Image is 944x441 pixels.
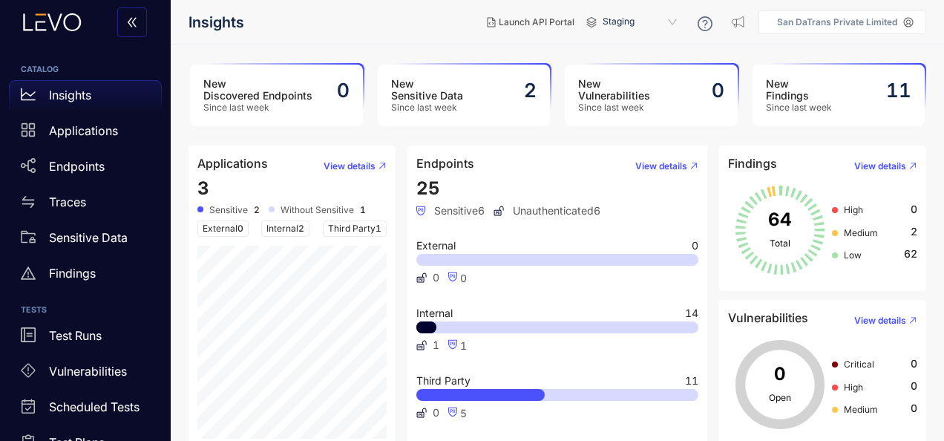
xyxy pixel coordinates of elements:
span: High [844,204,863,215]
button: View details [842,154,917,178]
span: Since last week [203,102,312,113]
span: 3 [197,177,209,199]
span: Staging [603,10,680,34]
p: Scheduled Tests [49,400,140,414]
span: 1 [460,339,467,352]
span: 0 [911,203,917,215]
a: Applications [9,116,162,151]
span: swap [21,195,36,209]
span: Insights [189,14,244,31]
a: Sensitive Data [9,223,162,258]
span: View details [324,161,376,171]
span: View details [854,161,906,171]
h3: New Sensitive Data [391,78,463,102]
span: 0 [692,241,698,251]
h4: Applications [197,157,268,170]
p: Sensitive Data [49,231,128,244]
a: Endpoints [9,151,162,187]
span: warning [21,266,36,281]
span: Since last week [766,102,832,113]
p: Vulnerabilities [49,365,127,378]
p: Insights [49,88,91,102]
span: Since last week [391,102,463,113]
span: 0 [433,407,439,419]
button: View details [842,309,917,333]
span: 14 [685,308,698,318]
span: Medium [844,227,878,238]
button: double-left [117,7,147,37]
span: Unauthenticated 6 [494,205,600,217]
h6: TESTS [21,306,150,315]
a: Test Runs [9,321,162,357]
h2: 11 [886,79,911,102]
h4: Vulnerabilities [728,311,808,324]
button: Launch API Portal [475,10,586,34]
span: 25 [416,177,440,199]
span: Third Party [416,376,471,386]
span: 1 [376,223,381,234]
p: Applications [49,124,118,137]
span: Launch API Portal [499,17,574,27]
span: High [844,382,863,393]
span: External [197,220,249,237]
h2: 0 [712,79,724,102]
span: 0 [911,380,917,392]
p: San DaTrans Private Limited [777,17,897,27]
span: 11 [685,376,698,386]
span: 0 [911,402,917,414]
span: Third Party [323,220,387,237]
h3: New Discovered Endpoints [203,78,312,102]
span: Sensitive [209,205,248,215]
h2: 0 [337,79,350,102]
span: 0 [433,272,439,284]
p: Traces [49,195,86,209]
span: 1 [433,339,439,351]
span: 0 [237,223,243,234]
span: Since last week [578,102,650,113]
span: Internal [261,220,309,237]
h2: 2 [524,79,537,102]
span: Medium [844,404,878,415]
span: External [416,241,456,251]
span: 0 [460,272,467,284]
p: Endpoints [49,160,105,173]
span: 2 [911,226,917,238]
span: 62 [904,248,917,260]
a: Scheduled Tests [9,393,162,428]
h3: New Findings [766,78,832,102]
b: 1 [360,205,366,215]
a: Traces [9,187,162,223]
a: Insights [9,80,162,116]
a: Findings [9,258,162,294]
span: Critical [844,359,874,370]
a: Vulnerabilities [9,357,162,393]
span: double-left [126,16,138,30]
h4: Findings [728,157,777,170]
span: 0 [911,358,917,370]
span: Internal [416,308,453,318]
span: 2 [298,223,304,234]
span: Without Sensitive [281,205,354,215]
h3: New Vulnerabilities [578,78,650,102]
span: Low [844,249,862,261]
p: Findings [49,267,96,280]
h6: CATALOG [21,65,150,74]
button: View details [312,154,387,178]
b: 2 [254,205,260,215]
button: View details [623,154,698,178]
span: 5 [460,407,467,419]
span: Sensitive 6 [416,205,485,217]
span: View details [635,161,687,171]
p: Test Runs [49,329,102,342]
span: View details [854,316,906,326]
h4: Endpoints [416,157,474,170]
